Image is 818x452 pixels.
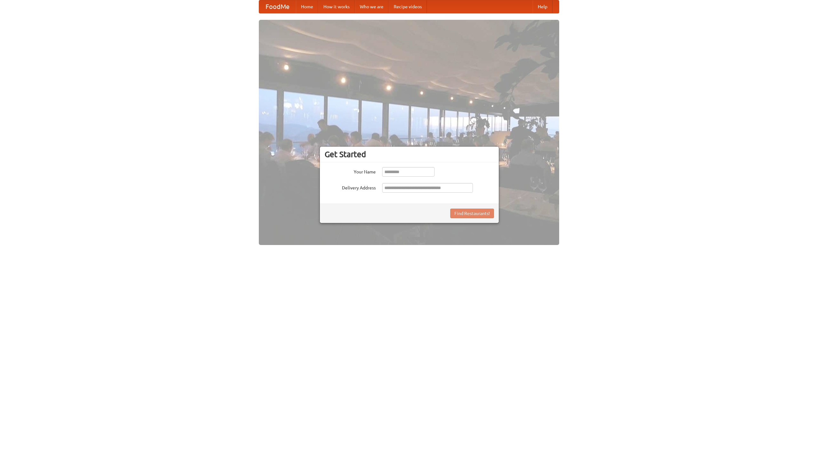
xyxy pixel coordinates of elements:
button: Find Restaurants! [450,209,494,218]
label: Delivery Address [325,183,376,191]
a: FoodMe [259,0,296,13]
a: Help [533,0,552,13]
label: Your Name [325,167,376,175]
h3: Get Started [325,149,494,159]
a: Who we are [355,0,389,13]
a: Recipe videos [389,0,427,13]
a: Home [296,0,318,13]
a: How it works [318,0,355,13]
